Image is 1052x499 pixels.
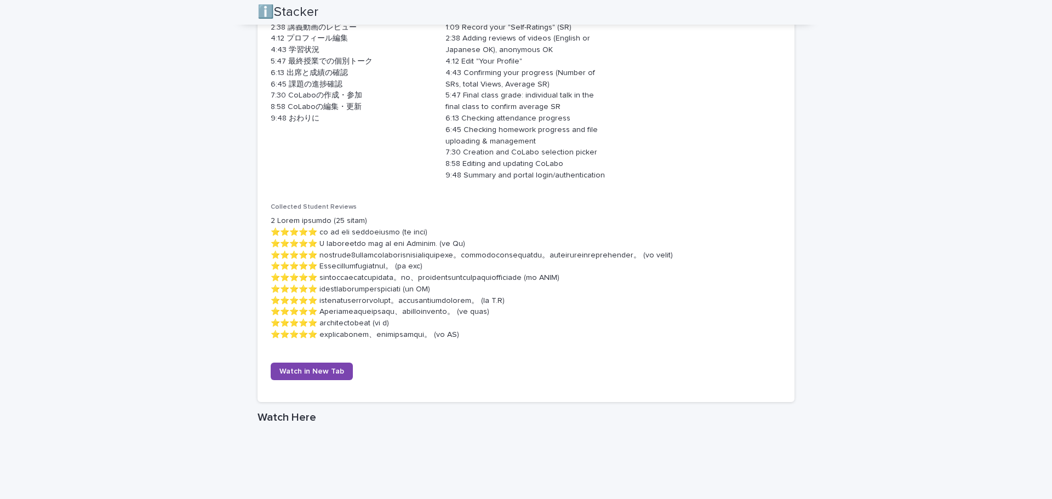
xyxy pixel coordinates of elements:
h1: Watch Here [258,411,794,424]
span: Collected Student Reviews [271,204,357,210]
span: Watch in New Tab [279,368,344,375]
h2: ℹ️Stacker [258,4,318,20]
p: 2 Lorem ipsumdo (25 sitam) ⭐️⭐️⭐️⭐️⭐️ co ad eli seddoeiusmo (te inci) ⭐️⭐️⭐️⭐️⭐️ U laboreetdo mag... [271,215,781,341]
a: Watch in New Tab [271,363,353,380]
